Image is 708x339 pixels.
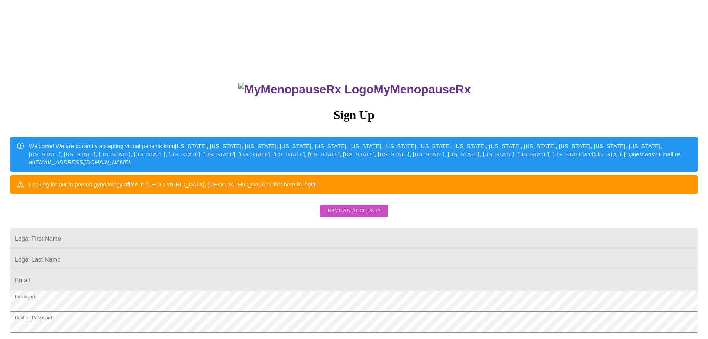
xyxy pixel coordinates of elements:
[320,205,388,218] button: Have an account?
[29,178,317,191] div: Looking for our in person gynecology office in [GEOGRAPHIC_DATA], [GEOGRAPHIC_DATA]?
[12,83,698,96] h3: MyMenopauseRx
[327,207,381,216] span: Have an account?
[238,83,374,96] img: MyMenopauseRx Logo
[10,108,698,122] h3: Sign Up
[29,139,692,169] div: Welcome! We are currently accepting virtual patients from [US_STATE], [US_STATE], [US_STATE], [US...
[34,159,130,165] em: [EMAIL_ADDRESS][DOMAIN_NAME]
[318,213,390,219] a: Have an account?
[270,181,317,188] a: Click here to login!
